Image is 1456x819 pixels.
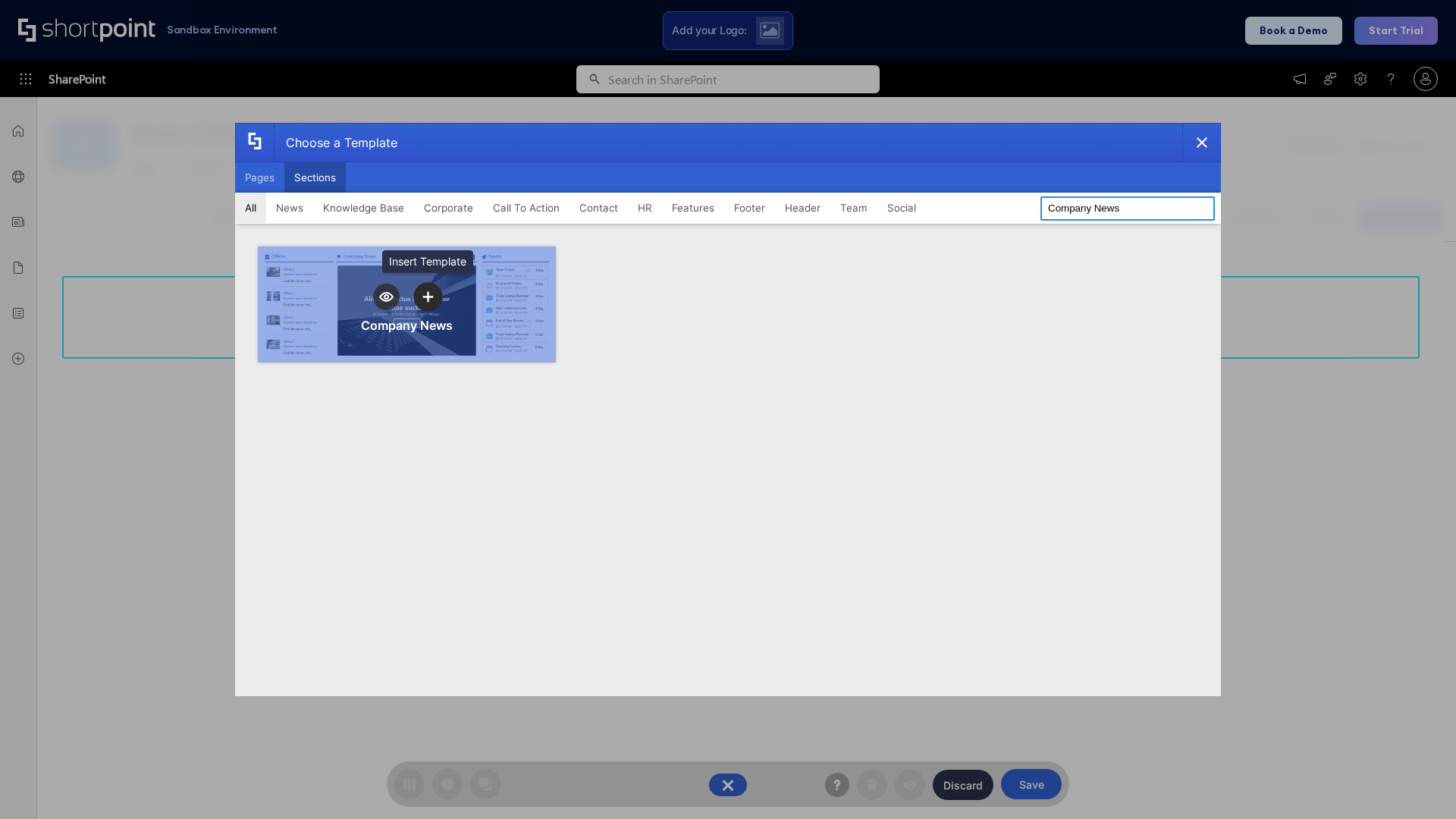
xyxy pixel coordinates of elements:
[830,193,877,223] button: Team
[877,193,926,223] button: Social
[266,193,313,223] button: News
[483,193,570,223] button: Call To Action
[284,162,346,193] button: Sections
[361,318,453,333] div: Company News
[628,193,662,223] button: HR
[1040,196,1215,221] input: Search
[235,123,1221,696] div: template selector
[724,193,775,223] button: Footer
[313,193,414,223] button: Knowledge Base
[235,162,284,193] button: Pages
[274,124,397,162] div: Choose a Template
[775,193,830,223] button: Header
[570,193,628,223] button: Contact
[414,193,483,223] button: Corporate
[1380,746,1456,819] iframe: Chat Widget
[662,193,724,223] button: Features
[235,193,266,223] button: All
